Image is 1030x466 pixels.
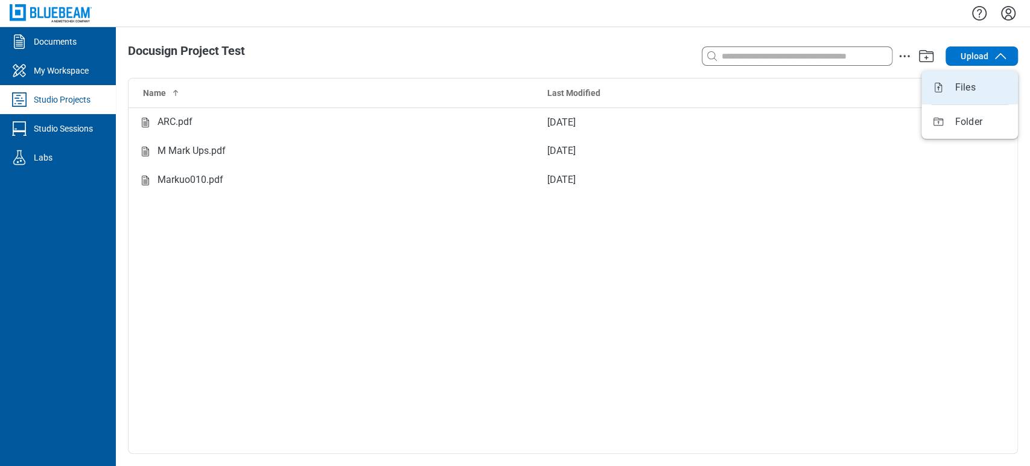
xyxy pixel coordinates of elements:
div: Folder [931,115,982,129]
div: M Mark Ups.pdf [157,144,226,159]
table: Studio items table [129,78,1017,194]
div: Last Modified [547,87,919,99]
button: Settings [999,3,1018,24]
svg: My Workspace [10,61,29,80]
div: Studio Sessions [34,123,93,135]
svg: Studio Sessions [10,119,29,138]
div: Labs [34,152,52,164]
div: Files [931,80,976,95]
div: My Workspace [34,65,89,77]
svg: Studio Projects [10,90,29,109]
span: Docusign Project Test [128,43,245,58]
td: [DATE] [538,107,929,136]
div: Name [143,87,528,99]
button: Upload [946,46,1018,66]
span: Upload [961,50,988,62]
div: Studio Projects [34,94,91,106]
div: Documents [34,36,77,48]
img: Bluebeam, Inc. [10,4,92,22]
td: [DATE] [538,136,929,165]
div: Markuo010.pdf [157,173,223,188]
ul: Upload [921,71,1018,139]
svg: Documents [10,32,29,51]
svg: Labs [10,148,29,167]
div: ARC.pdf [157,115,192,130]
td: [DATE] [538,165,929,194]
button: action-menu [897,49,912,63]
button: Add [917,46,936,66]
